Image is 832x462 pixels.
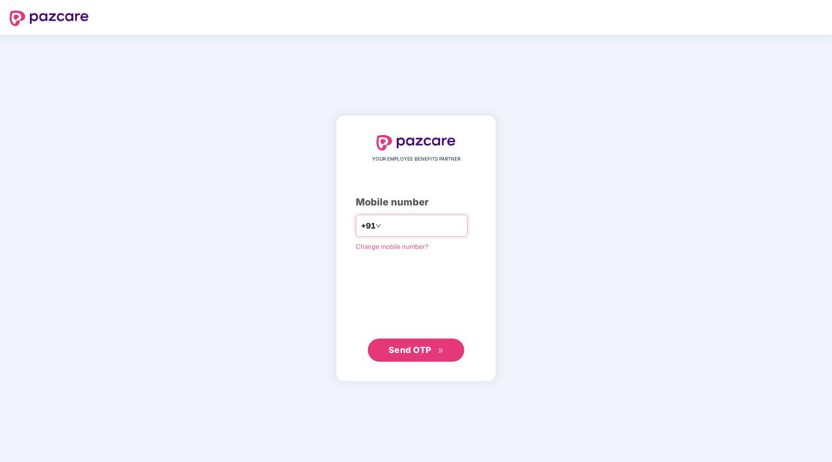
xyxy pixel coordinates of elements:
span: Send OTP [389,345,431,355]
div: Mobile number [356,195,476,210]
button: Send OTPdouble-right [368,339,464,362]
img: logo [376,135,456,150]
span: YOUR EMPLOYEE BENEFITS PARTNER [372,155,460,163]
a: Change mobile number? [356,243,429,250]
span: double-right [438,348,444,354]
span: down [376,223,381,229]
img: logo [10,11,89,26]
span: +91 [361,220,376,232]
